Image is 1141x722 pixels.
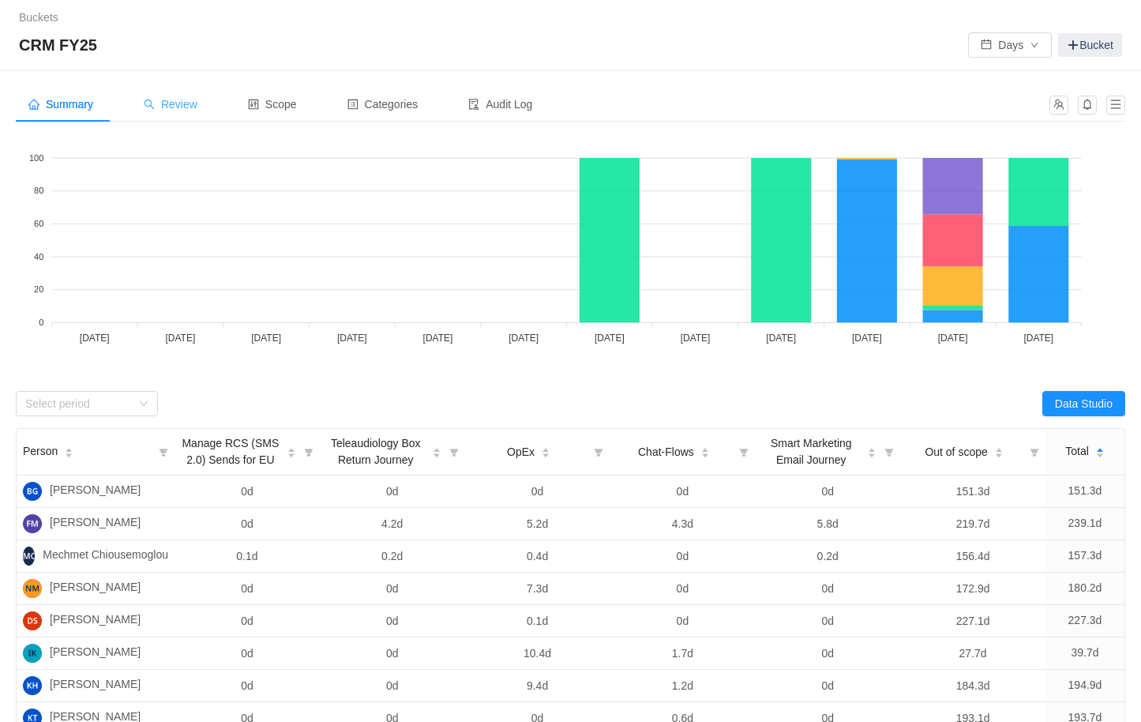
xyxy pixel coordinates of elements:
img: BG [23,482,42,501]
span: Chat-Flows [638,444,694,461]
i: icon: caret-up [700,446,709,450]
div: Sort [994,446,1004,457]
tspan: [DATE] [423,333,453,344]
i: icon: filter [152,429,175,475]
span: OpEx [507,444,535,461]
i: icon: caret-up [542,446,550,450]
td: 0d [175,573,320,605]
div: Sort [1095,446,1105,457]
tspan: 20 [34,284,43,294]
span: [PERSON_NAME] [50,579,141,598]
td: 0d [610,540,755,573]
td: 0d [610,476,755,508]
td: 5.8d [755,508,900,540]
i: icon: filter [298,429,320,475]
td: 219.7d [900,508,1045,540]
tspan: 40 [34,252,43,261]
td: 194.9d [1045,670,1124,702]
div: Sort [541,446,550,457]
td: 0d [320,605,465,637]
tspan: [DATE] [509,333,539,344]
i: icon: filter [587,429,610,475]
tspan: [DATE] [681,333,711,344]
tspan: 0 [39,318,43,327]
button: icon: calendarDaysicon: down [968,32,1052,58]
td: 7.3d [465,573,610,605]
a: Bucket [1058,33,1122,57]
tspan: 100 [29,153,43,163]
i: icon: caret-down [432,452,441,457]
td: 0d [755,637,900,670]
td: 156.4d [900,540,1045,573]
i: icon: caret-down [1095,451,1104,456]
td: 0.2d [755,540,900,573]
td: 157.3d [1045,540,1124,573]
button: icon: bell [1078,96,1097,115]
div: Sort [432,446,441,457]
td: 1.7d [610,637,755,670]
td: 227.1d [900,605,1045,637]
td: 0d [175,670,320,702]
td: 0.4d [465,540,610,573]
span: CRM FY25 [19,32,107,58]
i: icon: control [248,99,259,110]
i: icon: home [28,99,39,110]
i: icon: search [144,99,155,110]
td: 0d [175,508,320,540]
td: 9.4d [465,670,610,702]
tspan: [DATE] [852,333,882,344]
span: Summary [28,98,93,111]
i: icon: filter [443,429,465,475]
i: icon: filter [733,429,755,475]
i: icon: filter [878,429,900,475]
i: icon: caret-down [287,452,295,457]
td: 0d [320,670,465,702]
td: 4.3d [610,508,755,540]
td: 227.3d [1045,605,1124,637]
td: 0d [755,573,900,605]
tspan: 80 [34,186,43,195]
span: [PERSON_NAME] [50,611,141,630]
span: Mechmet Chiousemoglou [43,547,168,566]
div: Sort [287,446,296,457]
button: Data Studio [1042,391,1125,416]
td: 0d [320,637,465,670]
span: Audit Log [468,98,532,111]
span: Review [144,98,197,111]
span: Teleaudiology Box Return Journey [326,435,426,468]
td: 0d [320,476,465,508]
i: icon: caret-down [542,452,550,457]
td: 184.3d [900,670,1045,702]
i: icon: caret-up [868,446,876,450]
span: Scope [248,98,297,111]
img: NM [23,579,42,598]
tspan: [DATE] [80,333,110,344]
img: IK [23,644,42,663]
div: Sort [64,446,73,457]
i: icon: profile [347,99,358,110]
i: icon: caret-down [994,452,1003,457]
i: icon: caret-up [994,446,1003,450]
a: Buckets [19,11,58,24]
div: Select period [25,396,131,412]
button: icon: team [1049,96,1068,115]
i: icon: caret-up [432,446,441,450]
img: DS [23,611,42,630]
td: 10.4d [465,637,610,670]
i: icon: caret-up [287,446,295,450]
tspan: [DATE] [1023,333,1053,344]
tspan: [DATE] [938,333,968,344]
span: [PERSON_NAME] [50,644,141,663]
td: 0.2d [320,540,465,573]
i: icon: caret-down [868,452,876,457]
span: Manage RCS (SMS 2.0) Sends for EU [181,435,280,468]
div: Sort [867,446,876,457]
i: icon: filter [1023,429,1045,475]
td: 39.7d [1045,637,1124,670]
span: Total [1065,443,1089,460]
img: MC [23,547,35,566]
td: 0d [755,605,900,637]
tspan: 60 [34,219,43,228]
td: 0d [175,605,320,637]
td: 0d [175,637,320,670]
